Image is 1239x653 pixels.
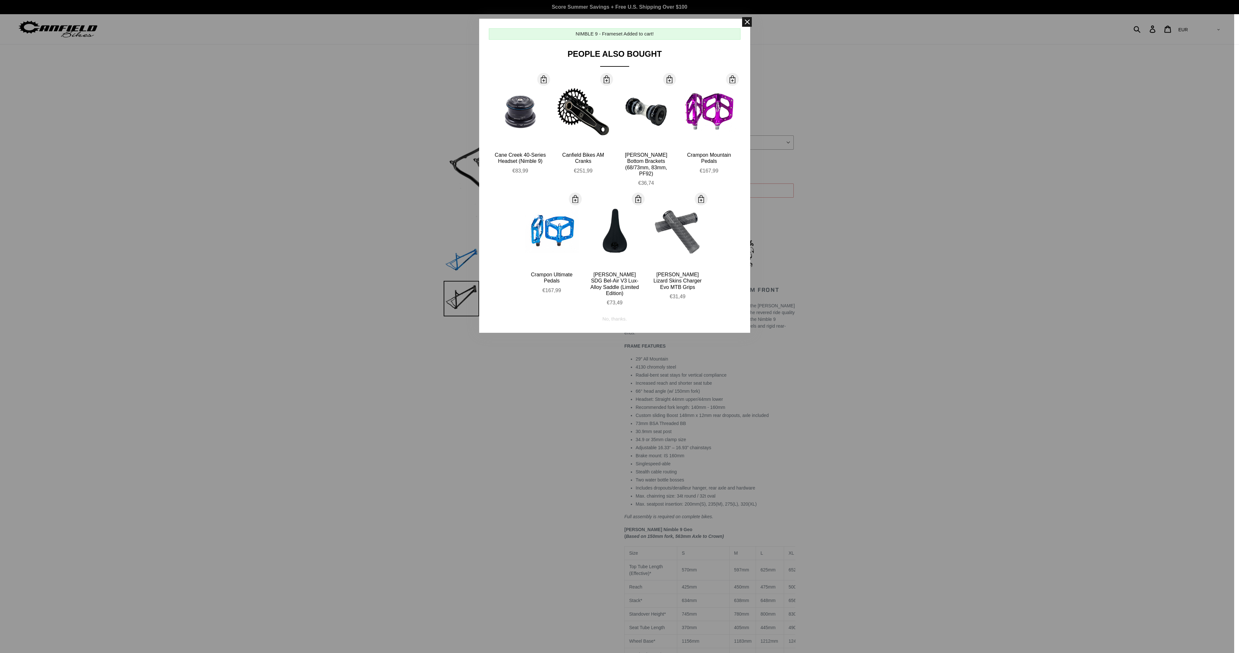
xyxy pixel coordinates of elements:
[619,85,673,138] img: Canfield-Bottom-Bracket-73mm-Shopify_large.jpg
[682,152,736,164] div: Crampon Mountain Pedals
[494,152,547,164] div: Cane Creek 40-Series Headset (Nimble 9)
[525,205,579,258] img: Canfield-Crampon-Ultimate-Blue_large.jpg
[670,294,686,299] span: €31,49
[588,272,641,296] div: [PERSON_NAME] SDG Bel-Air V3 Lux-Alloy Saddle (Limited Edition)
[651,272,704,290] div: [PERSON_NAME] Lizard Skins Charger Evo MTB Grips
[638,180,654,186] span: €36,74
[512,168,528,173] span: €83,99
[557,152,610,164] div: Canfield Bikes AM Cranks
[525,272,579,284] div: Crampon Ultimate Pedals
[557,85,610,138] img: Canfield-Crank-ABRing-2_df4c4e77-9ee2-41fa-a362-64b584e1fd51_large.jpg
[651,205,704,258] img: Canfield-Grips-3_large.jpg
[542,288,561,293] span: €167,99
[494,85,547,138] img: Cane-Creek-40-Shopify_large.jpg
[700,168,719,173] span: €167,99
[602,311,627,323] div: No, thanks.
[588,205,641,258] img: Canfield-SDG-Bel-Air-Saddle_large.jpg
[682,85,736,138] img: Canfield-Crampon-Mountain-Purple-Shopify_large.jpg
[576,30,654,38] div: NIMBLE 9 - Frameset Added to cart!
[607,300,623,305] span: €73,49
[619,152,673,177] div: [PERSON_NAME] Bottom Brackets (68/73mm, 83mm, PF92)
[574,168,593,173] span: €251,99
[489,49,740,67] div: People Also Bought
